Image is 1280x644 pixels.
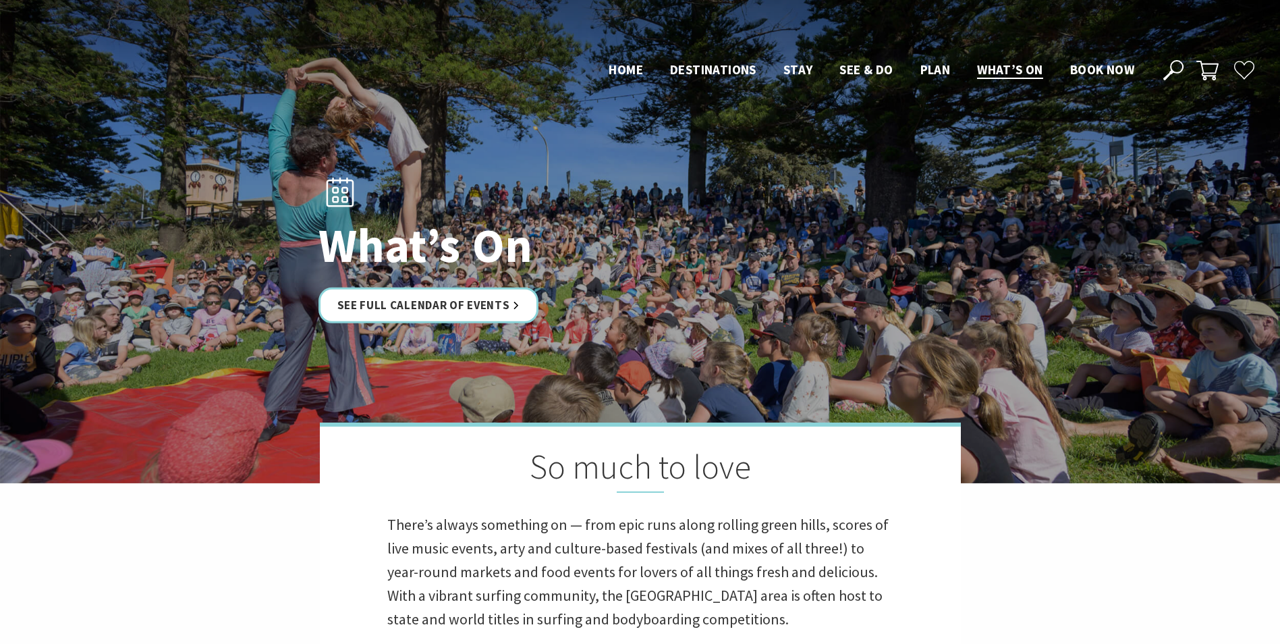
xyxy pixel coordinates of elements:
[1070,61,1134,78] span: Book now
[920,61,951,78] span: Plan
[595,59,1148,82] nav: Main Menu
[609,61,643,78] span: Home
[977,61,1043,78] span: What’s On
[839,61,893,78] span: See & Do
[318,288,539,323] a: See Full Calendar of Events
[318,219,700,271] h1: What’s On
[783,61,813,78] span: Stay
[670,61,756,78] span: Destinations
[387,447,893,493] h2: So much to love
[387,513,893,632] p: There’s always something on — from epic runs along rolling green hills, scores of live music even...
